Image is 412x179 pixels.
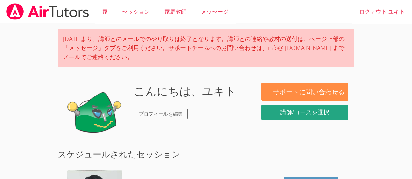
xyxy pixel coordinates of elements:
font: 講師/コースを選択 [280,108,329,116]
font: こんにちは、ユキト [134,83,236,98]
font: メッセージ [201,8,229,15]
a: プロフィールを編集 [134,109,188,119]
img: default.png [64,83,129,148]
button: サポートに問い合わせる [261,83,348,101]
font: プロフィールを編集 [139,110,183,117]
font: ログアウト ユキト [359,8,405,15]
font: サポートに問い合わせる [273,87,345,96]
font: スケジュールされたセッション [58,148,180,160]
font: [DATE]より、講師とのメールでのやり取りは終了となります。講師との連絡や教材の送付は、ページ上部の「メッセージ」タブをご利用ください。サポートチームへのお問い合わせは、 [63,35,345,52]
img: airtutors_banner-c4298cdbf04f3fff15de1276eac7730deb9818008684d7c2e4769d2f7ddbe033.png [6,3,90,20]
font: 。 [127,53,133,61]
font: 家 [102,8,108,15]
font: セッション [122,8,150,15]
a: 講師/コースを選択 [261,105,348,120]
font: 家庭教師 [164,8,187,15]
